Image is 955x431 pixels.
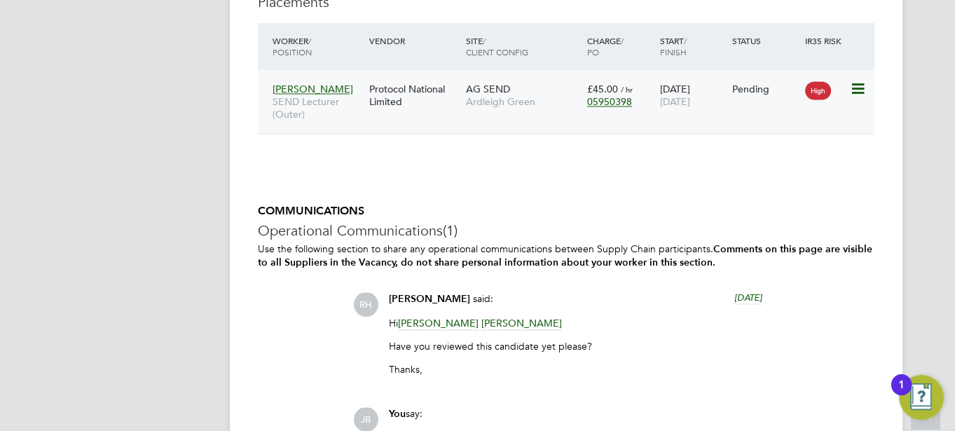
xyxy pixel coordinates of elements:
div: IR35 Risk [802,28,850,53]
span: / Finish [659,35,686,57]
a: [PERSON_NAME]SEND Lecturer (Outer)Protocol National LimitedAG SENDArdleigh Green£45.00 / hr059503... [269,75,874,87]
span: (1) [443,221,458,240]
div: 1 [898,385,905,403]
span: RH [354,292,378,317]
p: Have you reviewed this candidate yet please? [389,340,762,353]
div: [DATE] [656,76,729,115]
span: [PERSON_NAME] [398,317,479,330]
span: High [805,81,831,100]
b: Comments on this page are visible to all Suppliers in the Vacancy, do not share personal informat... [258,243,872,268]
p: Hi [389,317,762,329]
span: AG SEND [466,83,510,95]
span: [PERSON_NAME] [389,293,470,305]
span: £45.00 [587,83,618,95]
h5: COMMUNICATIONS [258,204,874,219]
span: / Position [273,35,312,57]
span: [DATE] [659,95,689,108]
div: Site [462,28,584,64]
span: You [389,408,406,420]
span: [DATE] [734,292,762,303]
p: Use the following section to share any operational communications between Supply Chain participants. [258,242,874,269]
button: Open Resource Center, 1 new notification [899,375,944,420]
span: SEND Lecturer (Outer) [273,95,362,121]
span: [PERSON_NAME] [481,317,562,330]
span: / Client Config [466,35,528,57]
p: Thanks, [389,363,762,376]
span: / PO [587,35,624,57]
div: Status [729,28,802,53]
h3: Operational Communications [258,221,874,240]
div: Protocol National Limited [366,76,462,115]
span: / hr [621,84,633,95]
span: 05950398 [587,95,632,108]
div: Worker [269,28,366,64]
span: said: [473,292,493,305]
span: [PERSON_NAME] [273,83,353,95]
div: Vendor [366,28,462,53]
div: Charge [584,28,657,64]
div: Pending [732,83,798,95]
div: Start [656,28,729,64]
span: Ardleigh Green [466,95,580,108]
